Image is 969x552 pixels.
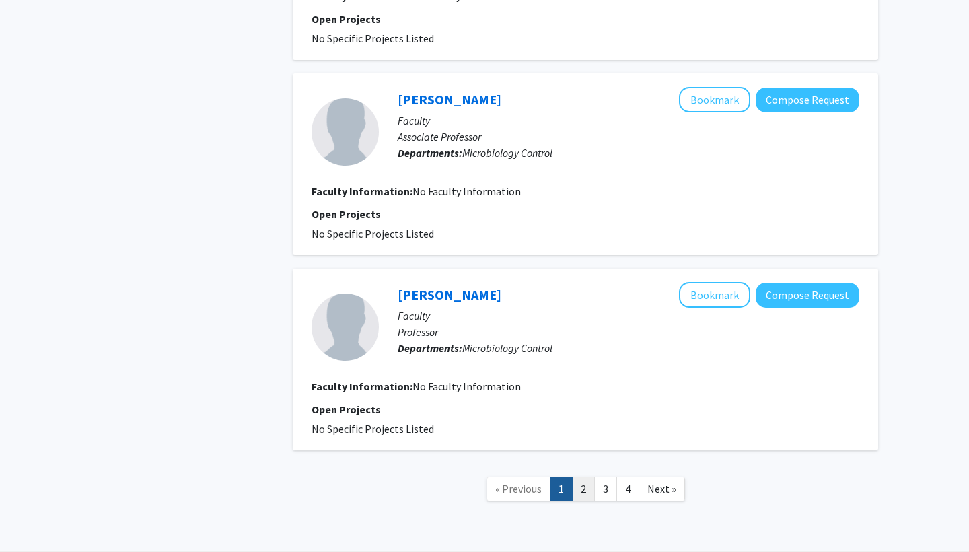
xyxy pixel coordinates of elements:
iframe: Chat [10,491,57,542]
a: 4 [616,477,639,501]
button: Compose Request to Pooja Jain [756,283,859,308]
a: Previous Page [487,477,550,501]
span: No Specific Projects Listed [312,227,434,240]
button: Compose Request to Mary Ann Comunale [756,88,859,112]
a: [PERSON_NAME] [398,286,501,303]
a: 3 [594,477,617,501]
a: [PERSON_NAME] [398,91,501,108]
b: Faculty Information: [312,184,412,198]
button: Add Mary Ann Comunale to Bookmarks [679,87,750,112]
p: Faculty [398,308,859,324]
span: No Specific Projects Listed [312,32,434,45]
p: Open Projects [312,206,859,222]
a: Next [639,477,685,501]
p: Faculty [398,112,859,129]
button: Add Pooja Jain to Bookmarks [679,282,750,308]
b: Departments: [398,341,462,355]
b: Faculty Information: [312,380,412,393]
p: Open Projects [312,11,859,27]
a: 2 [572,477,595,501]
span: No Faculty Information [412,380,521,393]
p: Professor [398,324,859,340]
a: 1 [550,477,573,501]
span: Microbiology Control [462,341,552,355]
span: Next » [647,482,676,495]
span: « Previous [495,482,542,495]
p: Open Projects [312,401,859,417]
nav: Page navigation [293,464,878,518]
span: Microbiology Control [462,146,552,160]
b: Departments: [398,146,462,160]
p: Associate Professor [398,129,859,145]
span: No Faculty Information [412,184,521,198]
span: No Specific Projects Listed [312,422,434,436]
